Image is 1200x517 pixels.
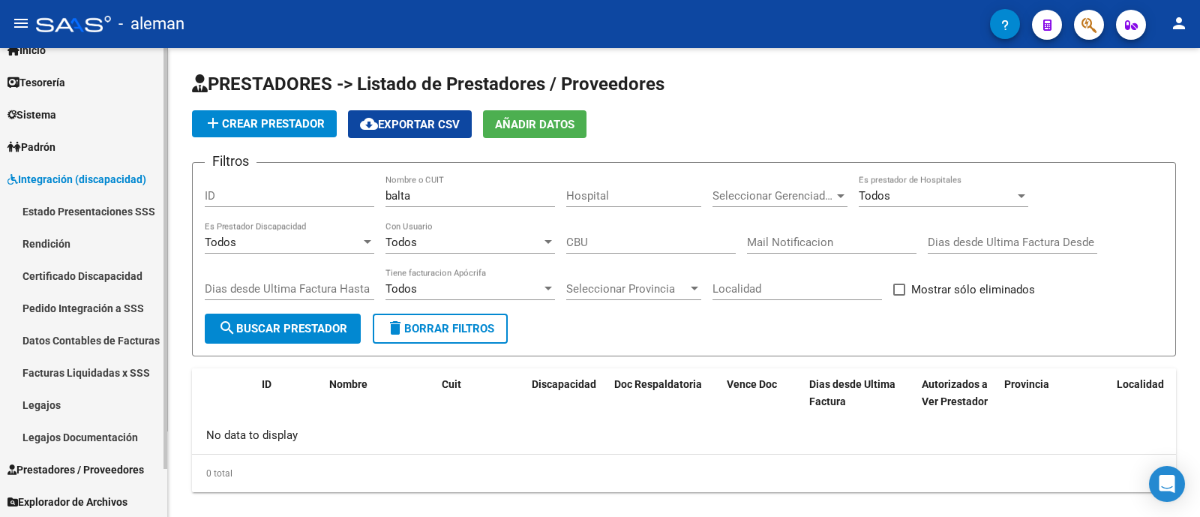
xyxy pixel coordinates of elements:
[385,236,417,249] span: Todos
[7,42,46,59] span: Inicio
[386,319,404,337] mat-icon: delete
[373,314,508,344] button: Borrar Filtros
[526,368,608,418] datatable-header-cell: Discapacidad
[7,74,65,91] span: Tesorería
[712,189,834,203] span: Seleccionar Gerenciador
[386,322,494,335] span: Borrar Filtros
[205,314,361,344] button: Buscar Prestador
[916,368,998,418] datatable-header-cell: Autorizados a Ver Prestador
[192,455,1176,492] div: 0 total
[608,368,721,418] datatable-header-cell: Doc Respaldatoria
[809,378,895,407] span: Dias desde Ultima Factura
[192,110,337,137] button: Crear Prestador
[7,171,146,188] span: Integración (discapacidad)
[7,461,144,478] span: Prestadores / Proveedores
[348,110,472,138] button: Exportar CSV
[323,368,436,418] datatable-header-cell: Nombre
[205,151,256,172] h3: Filtros
[204,117,325,131] span: Crear Prestador
[495,118,574,131] span: Añadir Datos
[1004,378,1049,390] span: Provincia
[256,368,323,418] datatable-header-cell: ID
[329,378,367,390] span: Nombre
[566,282,688,296] span: Seleccionar Provincia
[262,378,271,390] span: ID
[803,368,916,418] datatable-header-cell: Dias desde Ultima Factura
[922,378,988,407] span: Autorizados a Ver Prestador
[118,8,184,41] span: - aleman
[360,118,460,131] span: Exportar CSV
[727,378,777,390] span: Vence Doc
[859,189,890,203] span: Todos
[7,107,56,123] span: Sistema
[721,368,803,418] datatable-header-cell: Vence Doc
[7,494,127,510] span: Explorador de Archivos
[218,322,347,335] span: Buscar Prestador
[1117,378,1164,390] span: Localidad
[192,416,1176,454] div: No data to display
[7,139,55,155] span: Padrón
[360,115,378,133] mat-icon: cloud_download
[998,368,1111,418] datatable-header-cell: Provincia
[204,114,222,132] mat-icon: add
[1149,466,1185,502] div: Open Intercom Messenger
[192,74,664,95] span: PRESTADORES -> Listado de Prestadores / Proveedores
[218,319,236,337] mat-icon: search
[12,14,30,32] mat-icon: menu
[436,368,526,418] datatable-header-cell: Cuit
[205,236,236,249] span: Todos
[1170,14,1188,32] mat-icon: person
[385,282,417,296] span: Todos
[532,378,596,390] span: Discapacidad
[614,378,702,390] span: Doc Respaldatoria
[911,281,1035,299] span: Mostrar sólo eliminados
[483,110,586,138] button: Añadir Datos
[442,378,461,390] span: Cuit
